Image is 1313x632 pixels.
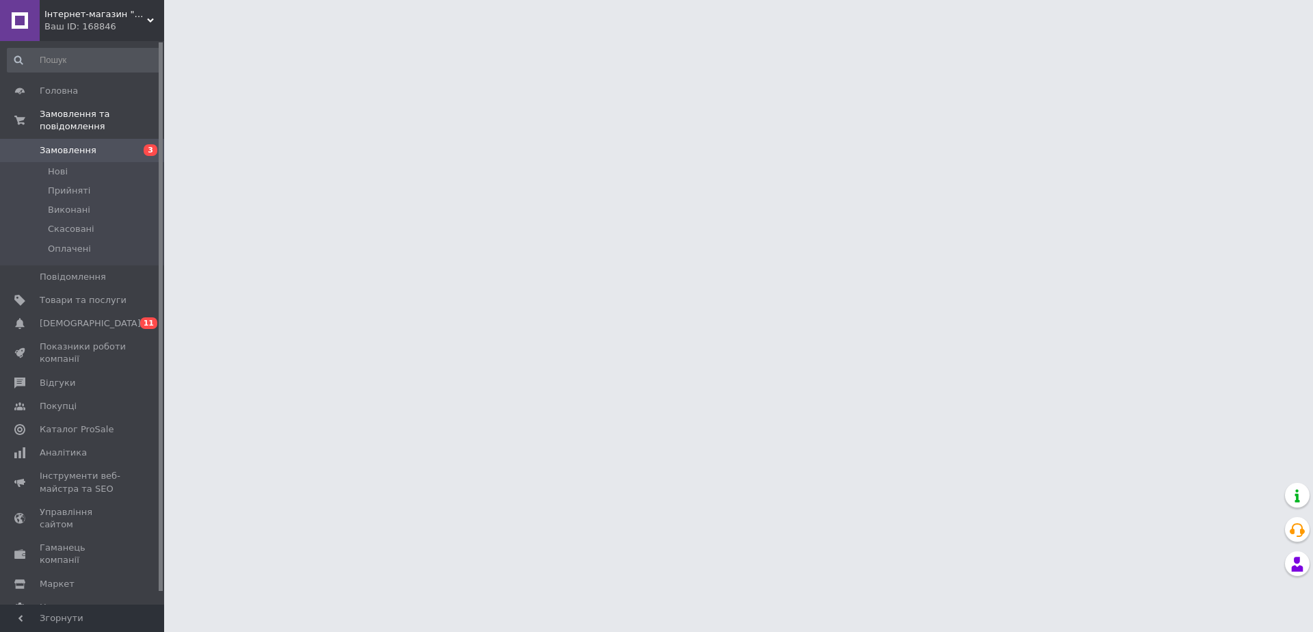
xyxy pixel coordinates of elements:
span: Налаштування [40,601,109,614]
span: Прийняті [48,185,90,197]
span: Покупці [40,400,77,412]
div: Ваш ID: 168846 [44,21,164,33]
span: Показники роботи компанії [40,341,127,365]
span: Замовлення та повідомлення [40,108,164,133]
span: Виконані [48,204,90,216]
span: Інструменти веб-майстра та SEO [40,470,127,495]
span: Інтернет-магазин "Шкурка" [44,8,147,21]
span: [DEMOGRAPHIC_DATA] [40,317,141,330]
span: Аналітика [40,447,87,459]
span: Повідомлення [40,271,106,283]
span: Головна [40,85,78,97]
span: Замовлення [40,144,96,157]
span: 3 [144,144,157,156]
span: 11 [140,317,157,329]
span: Оплачені [48,243,91,255]
span: Маркет [40,578,75,590]
input: Пошук [7,48,161,73]
span: Управління сайтом [40,506,127,531]
span: Каталог ProSale [40,423,114,436]
span: Товари та послуги [40,294,127,306]
span: Відгуки [40,377,75,389]
span: Гаманець компанії [40,542,127,566]
span: Скасовані [48,223,94,235]
span: Нові [48,166,68,178]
